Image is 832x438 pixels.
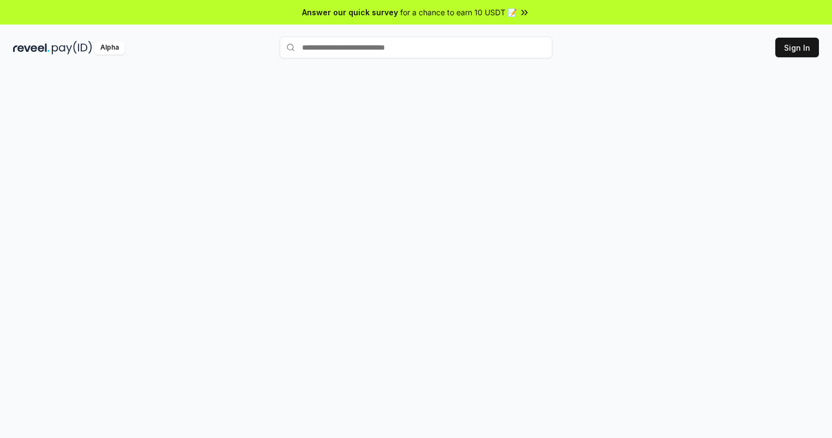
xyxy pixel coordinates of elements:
img: pay_id [52,41,92,55]
span: Answer our quick survey [302,7,398,18]
button: Sign In [775,38,819,57]
img: reveel_dark [13,41,50,55]
span: for a chance to earn 10 USDT 📝 [400,7,517,18]
div: Alpha [94,41,125,55]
